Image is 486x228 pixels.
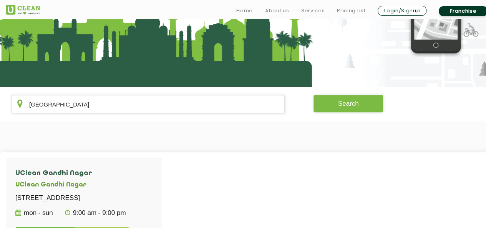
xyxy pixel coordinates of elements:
h4: UClean Gandhi Nagar [15,170,132,177]
a: Login/Signup [378,6,426,16]
p: [STREET_ADDRESS] [15,193,132,203]
a: Services [301,6,325,15]
img: UClean Laundry and Dry Cleaning [6,5,40,15]
button: Search [313,95,383,112]
input: Enter city/area/pin Code [12,95,285,113]
p: 9:00 AM - 9:00 PM [65,208,126,218]
a: About us [265,6,289,15]
a: Home [236,6,253,15]
a: Pricing List [337,6,365,15]
h5: UClean Gandhi Nagar [15,181,132,189]
p: Mon - Sun [15,208,53,218]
